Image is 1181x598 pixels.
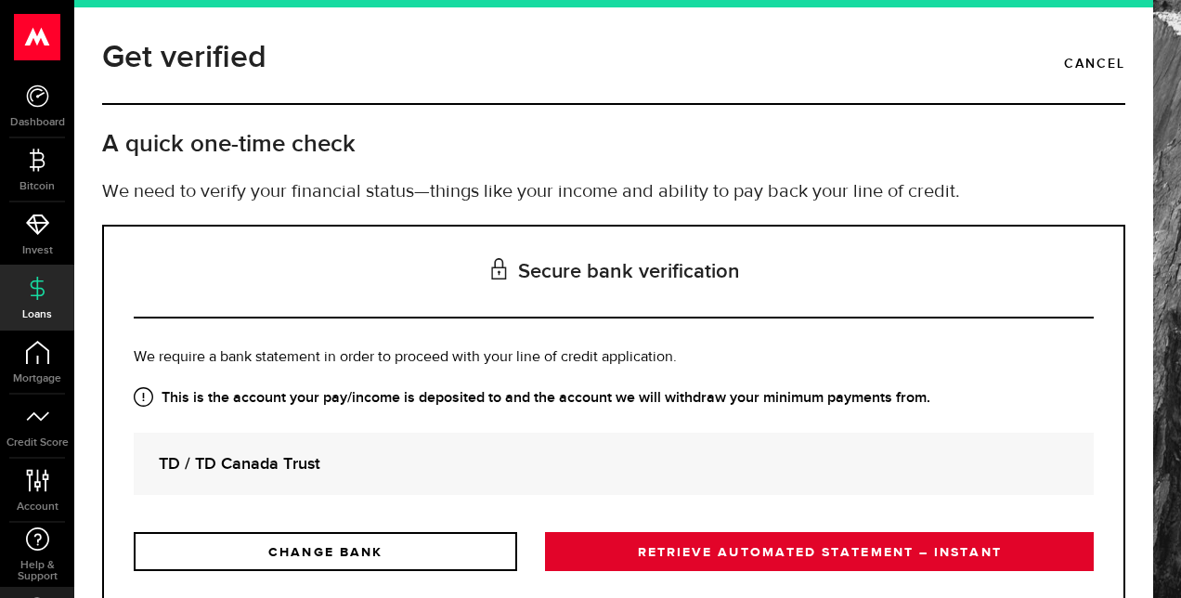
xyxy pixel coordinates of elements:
[134,227,1094,318] h3: Secure bank verification
[102,129,1125,160] h2: A quick one-time check
[134,387,1094,409] strong: This is the account your pay/income is deposited to and the account we will withdraw your minimum...
[102,33,266,82] h1: Get verified
[545,532,1094,571] a: RETRIEVE AUTOMATED STATEMENT – INSTANT
[102,178,1125,206] p: We need to verify your financial status—things like your income and ability to pay back your line...
[159,451,1069,476] strong: TD / TD Canada Trust
[134,350,677,365] span: We require a bank statement in order to proceed with your line of credit application.
[134,532,517,571] a: CHANGE BANK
